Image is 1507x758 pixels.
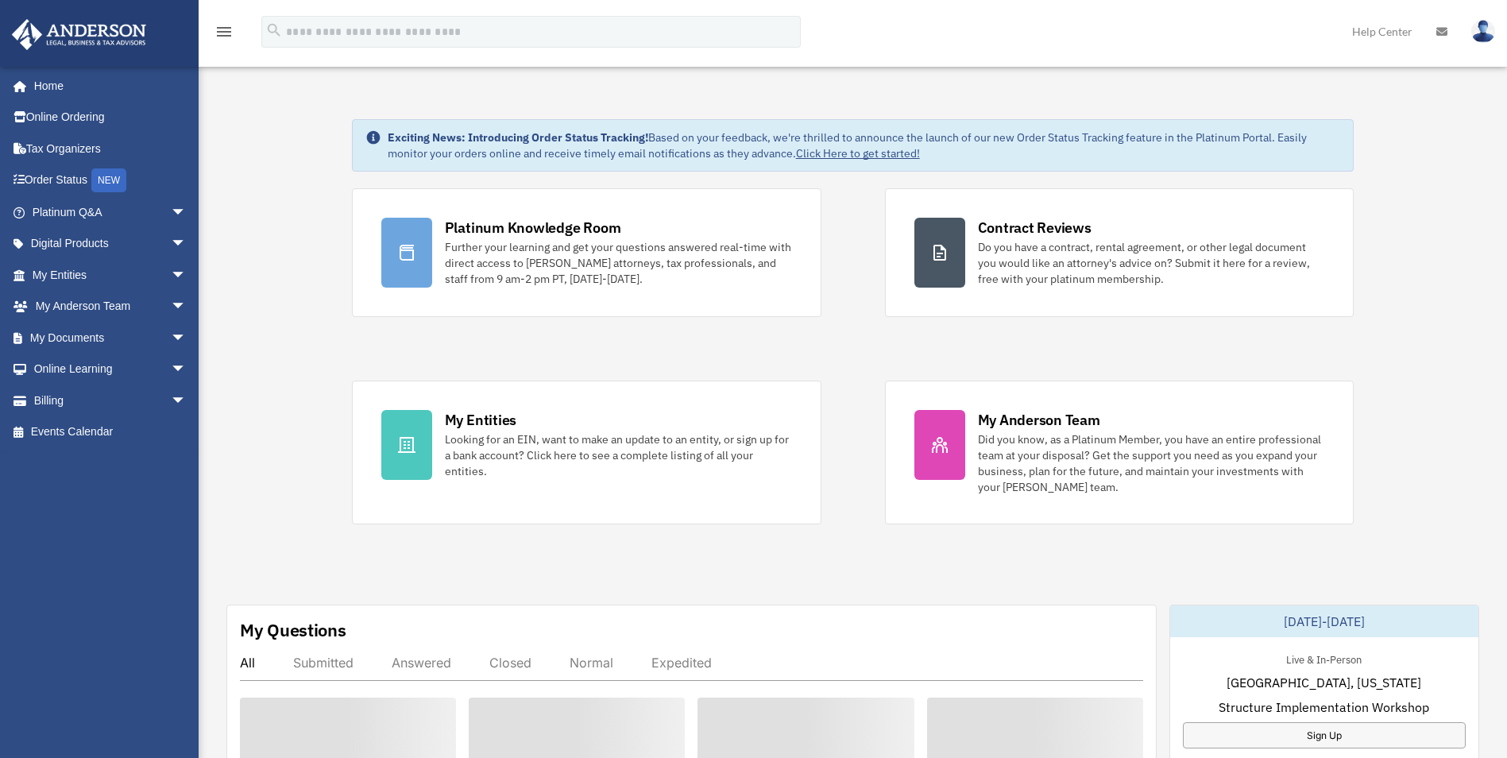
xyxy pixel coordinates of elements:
a: Online Learningarrow_drop_down [11,354,211,385]
img: Anderson Advisors Platinum Portal [7,19,151,50]
a: Events Calendar [11,416,211,448]
span: arrow_drop_down [171,354,203,386]
span: arrow_drop_down [171,228,203,261]
a: Platinum Q&Aarrow_drop_down [11,196,211,228]
div: NEW [91,168,126,192]
div: All [240,655,255,671]
div: Answered [392,655,451,671]
a: Tax Organizers [11,133,211,164]
div: My Entities [445,410,516,430]
div: Normal [570,655,613,671]
a: My Documentsarrow_drop_down [11,322,211,354]
div: Expedited [651,655,712,671]
div: [DATE]-[DATE] [1170,605,1478,637]
div: My Questions [240,618,346,642]
a: menu [214,28,234,41]
i: search [265,21,283,39]
a: Home [11,70,203,102]
div: Did you know, as a Platinum Member, you have an entire professional team at your disposal? Get th... [978,431,1325,495]
div: Do you have a contract, rental agreement, or other legal document you would like an attorney's ad... [978,239,1325,287]
div: Closed [489,655,531,671]
a: Digital Productsarrow_drop_down [11,228,211,260]
a: Online Ordering [11,102,211,133]
a: Platinum Knowledge Room Further your learning and get your questions answered real-time with dire... [352,188,821,317]
span: arrow_drop_down [171,385,203,417]
a: Click Here to get started! [796,146,920,160]
a: My Anderson Team Did you know, as a Platinum Member, you have an entire professional team at your... [885,381,1354,524]
span: arrow_drop_down [171,291,203,323]
a: My Entitiesarrow_drop_down [11,259,211,291]
strong: Exciting News: Introducing Order Status Tracking! [388,130,648,145]
div: Looking for an EIN, want to make an update to an entity, or sign up for a bank account? Click her... [445,431,792,479]
i: menu [214,22,234,41]
div: Platinum Knowledge Room [445,218,621,238]
a: My Entities Looking for an EIN, want to make an update to an entity, or sign up for a bank accoun... [352,381,821,524]
a: Order StatusNEW [11,164,211,197]
a: My Anderson Teamarrow_drop_down [11,291,211,323]
div: Live & In-Person [1273,650,1374,667]
div: Based on your feedback, we're thrilled to announce the launch of our new Order Status Tracking fe... [388,130,1341,161]
span: Structure Implementation Workshop [1219,698,1429,717]
span: arrow_drop_down [171,259,203,292]
img: User Pic [1471,20,1495,43]
span: [GEOGRAPHIC_DATA], [US_STATE] [1227,673,1421,692]
span: arrow_drop_down [171,322,203,354]
div: My Anderson Team [978,410,1100,430]
div: Submitted [293,655,354,671]
div: Further your learning and get your questions answered real-time with direct access to [PERSON_NAM... [445,239,792,287]
a: Contract Reviews Do you have a contract, rental agreement, or other legal document you would like... [885,188,1354,317]
a: Sign Up [1183,722,1466,748]
div: Contract Reviews [978,218,1092,238]
span: arrow_drop_down [171,196,203,229]
a: Billingarrow_drop_down [11,385,211,416]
